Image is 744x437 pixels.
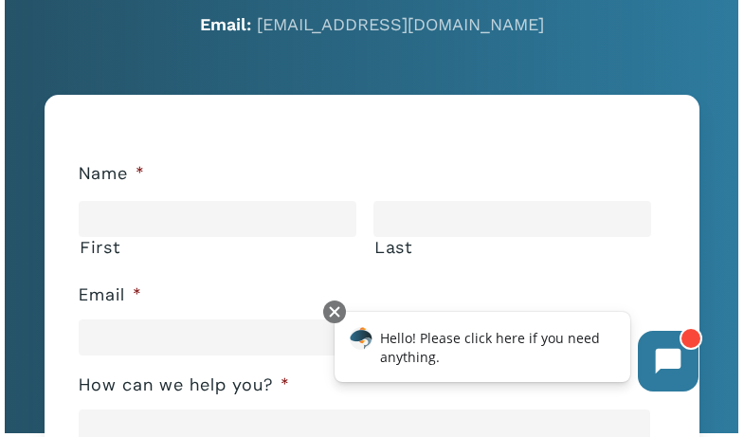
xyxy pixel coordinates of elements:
iframe: Chatbot [315,297,717,410]
label: First [80,238,356,257]
label: Email [79,284,142,306]
label: Last [374,238,651,257]
strong: Email: [200,14,251,34]
label: How can we help you? [79,374,290,396]
label: Name [79,163,145,185]
a: [EMAIL_ADDRESS][DOMAIN_NAME] [257,14,544,34]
